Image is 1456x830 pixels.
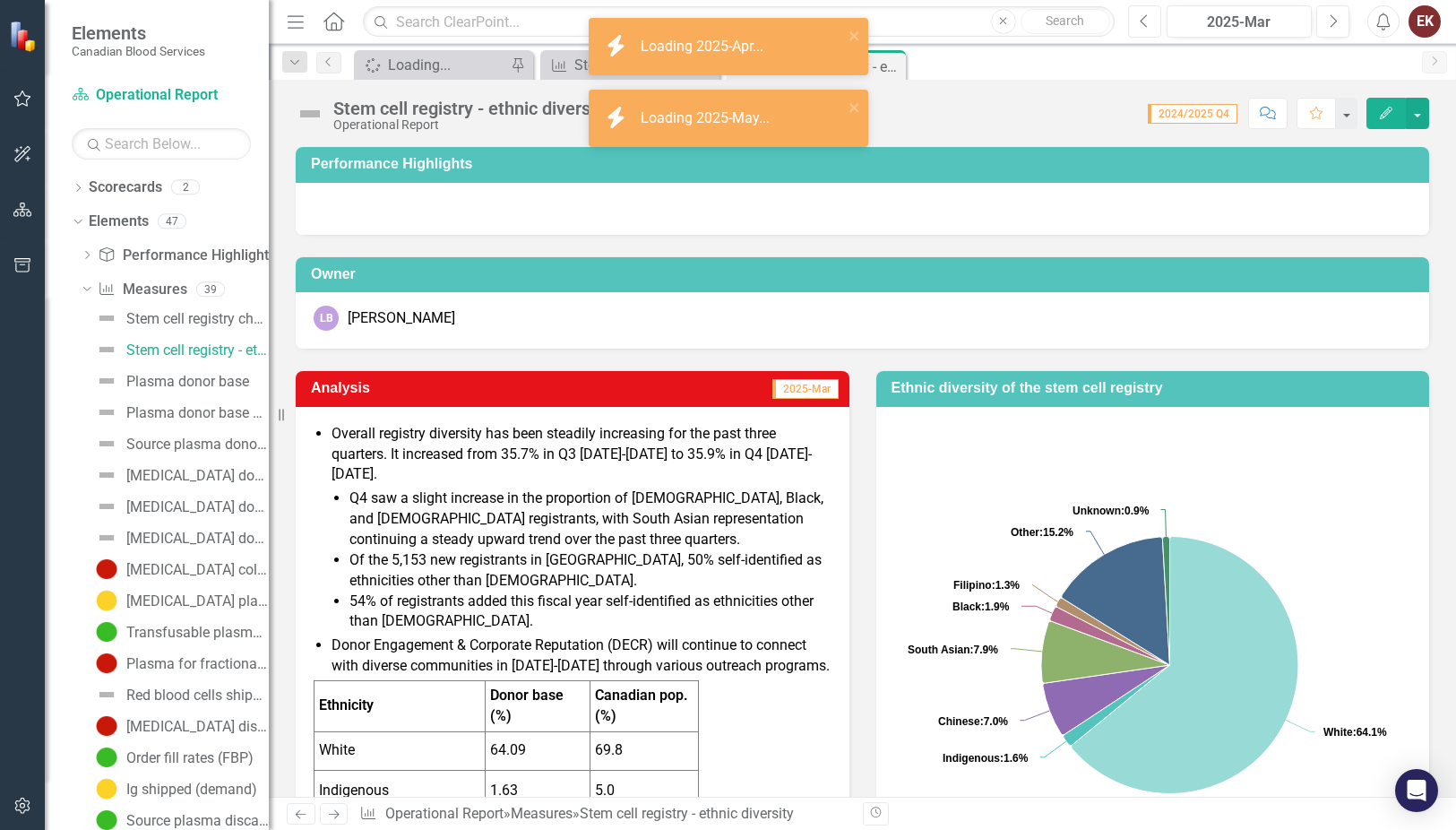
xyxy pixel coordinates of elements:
[171,180,200,195] div: 2
[772,379,839,399] span: 2025-Mar
[595,741,623,758] span: 69.8
[595,687,688,724] strong: Canadian pop. (%)
[938,715,1008,728] text: 7.0%
[96,402,117,423] img: Not Defined
[1323,726,1387,739] text: 64.1%
[96,370,117,392] img: Not Defined
[158,214,186,229] div: 47
[126,499,269,515] div: [MEDICAL_DATA] donor base churn (new, reinstated, lapsed)
[91,712,269,740] a: [MEDICAL_DATA] discard rate
[349,592,814,630] span: 54% of registrants added this fiscal year self-identified as ethnicities other than [DEMOGRAPHIC_...
[91,523,269,552] a: [MEDICAL_DATA] donor frequency
[1049,607,1169,665] path: Black, 1.92.
[126,374,249,390] div: Plasma donor base
[938,715,984,728] tspan: Chinese:
[126,342,269,359] div: Stem cell registry - ethnic diversity
[126,625,269,641] div: Transfusable plasma collections (litres)
[1011,526,1043,539] tspan: Other:
[196,281,225,297] div: 39
[91,367,249,395] a: Plasma donor base
[1021,9,1110,34] button: Search
[332,425,812,483] span: Overall registry diversity has been steadily increasing for the past three quarters. It increased...
[1323,726,1357,739] tspan: White:
[126,437,269,453] div: Source plasma donor frequency
[1073,505,1124,517] tspan: Unknown:
[1042,665,1169,735] path: Chinese, 6.99.
[388,54,506,76] div: Loading...
[580,805,794,822] div: Stem cell registry - ethnic diversity
[952,601,1010,613] text: 1.9%
[349,551,822,589] span: Of the 5,153 new registrants in [GEOGRAPHIC_DATA], 50% self-identified as ethnicities other than ...
[96,684,117,705] img: Not Defined
[1011,526,1073,539] text: 15.2%
[953,579,995,592] tspan: Filipino:
[126,750,254,766] div: Order fill rates (FBP)
[314,306,339,331] div: LB
[358,54,506,76] a: Loading...
[311,380,556,396] h3: Analysis
[1071,536,1297,793] path: White, 64.09.
[1167,5,1313,38] button: 2025-Mar
[126,531,269,547] div: [MEDICAL_DATA] donor frequency
[333,118,610,132] div: Operational Report
[641,37,768,57] div: Loading 2025-Apr...
[96,747,117,768] img: On Target
[126,782,257,798] div: Ig shipped (demand)
[311,156,1420,172] h3: Performance Highlights
[545,54,715,76] a: Stem cell registry churn
[126,405,269,421] div: Plasma donor base churn (new, reinstated, lapsed)
[952,601,985,613] tspan: Black:
[849,25,861,46] button: close
[89,212,149,232] a: Elements
[908,644,974,656] tspan: South Asian:
[96,558,117,580] img: Below Plan
[91,680,269,709] a: Red blood cells shipped (demand)
[96,433,117,454] img: Not Defined
[96,496,117,517] img: Not Defined
[849,97,861,117] button: close
[72,44,205,58] small: Canadian Blood Services
[96,778,117,800] img: Caution
[91,398,269,427] a: Plasma donor base churn (new, reinstated, lapsed)
[96,307,117,329] img: Not Defined
[332,636,830,674] span: Donor Engagement & Corporate Reputation (DECR) will continue to connect with diverse communities ...
[333,99,610,118] div: Stem cell registry - ethnic diversity
[126,687,269,704] div: Red blood cells shipped (demand)
[1063,665,1169,746] path: Indigenous, 1.63.
[311,266,1420,282] h3: Owner
[91,304,269,333] a: Stem cell registry churn
[1073,505,1150,517] text: 0.9%
[319,696,374,713] strong: Ethnicity
[1041,621,1170,683] path: South Asian, 7.93.
[349,488,831,550] li: Q4 saw a slight increase in the proportion of [DEMOGRAPHIC_DATA], Black, and [DEMOGRAPHIC_DATA] r...
[91,429,269,458] a: Source plasma donor frequency
[1173,12,1306,33] div: 2025-Mar
[96,464,117,486] img: Not Defined
[96,590,117,611] img: Caution
[892,380,1421,396] h3: Ethnic diversity of the stem cell registry
[91,492,269,521] a: [MEDICAL_DATA] donor base churn (new, reinstated, lapsed)
[1409,5,1441,38] button: EK
[511,805,573,822] a: Measures
[1046,13,1084,28] span: Search
[91,555,269,584] a: [MEDICAL_DATA] collections
[953,579,1020,592] text: 1.3%
[96,621,117,643] img: On Target
[89,177,162,198] a: Scorecards
[490,741,526,758] span: 64.09
[126,468,269,484] div: [MEDICAL_DATA] donor base (active donors)
[319,782,389,799] span: Indigenous
[96,653,117,674] img: Below Plan
[126,719,269,735] div: [MEDICAL_DATA] discard rate
[943,752,1004,765] tspan: Indigenous:
[943,752,1029,765] text: 1.6%
[98,246,275,266] a: Performance Highlights
[72,128,251,160] input: Search Below...
[595,782,615,799] span: 5.0
[91,461,269,489] a: [MEDICAL_DATA] donor base (active donors)
[1162,536,1169,664] path: Unknown, 0.91.
[1061,537,1169,665] path: Other, 15.23.
[126,593,269,610] div: [MEDICAL_DATA] platelet collections
[96,527,117,549] img: Not Defined
[908,644,998,656] text: 7.9%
